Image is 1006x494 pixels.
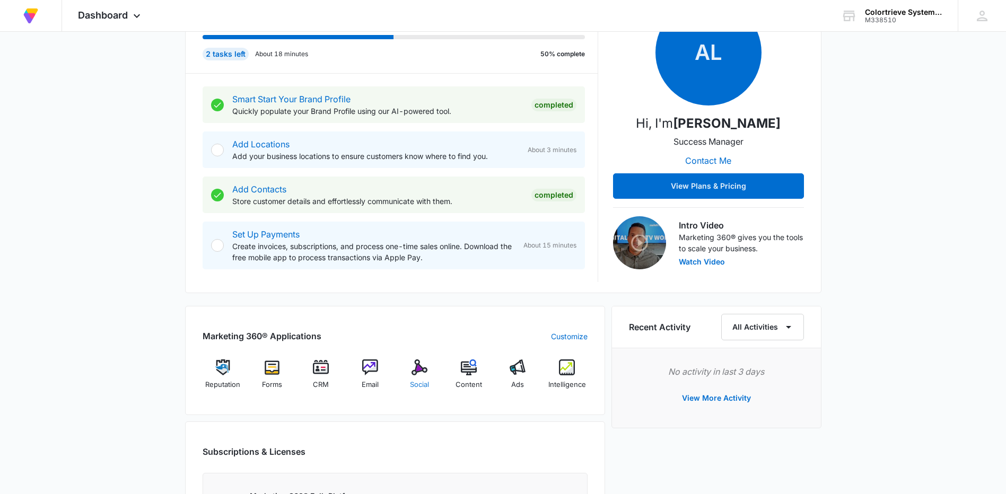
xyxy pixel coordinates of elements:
[399,359,440,398] a: Social
[313,380,329,390] span: CRM
[362,380,379,390] span: Email
[203,330,321,342] h2: Marketing 360® Applications
[673,116,781,131] strong: [PERSON_NAME]
[232,184,286,195] a: Add Contacts
[721,314,804,340] button: All Activities
[629,365,804,378] p: No activity in last 3 days
[865,16,942,24] div: account id
[551,331,588,342] a: Customize
[613,173,804,199] button: View Plans & Pricing
[232,196,523,207] p: Store customer details and effortlessly communicate with them.
[675,148,742,173] button: Contact Me
[232,229,300,240] a: Set Up Payments
[679,232,804,254] p: Marketing 360® gives you the tools to scale your business.
[232,105,523,117] p: Quickly populate your Brand Profile using our AI-powered tool.
[232,94,351,104] a: Smart Start Your Brand Profile
[523,241,576,250] span: About 15 minutes
[629,321,690,333] h6: Recent Activity
[511,380,524,390] span: Ads
[262,380,282,390] span: Forms
[21,6,40,25] img: Volusion
[679,258,725,266] button: Watch Video
[251,359,292,398] a: Forms
[203,48,249,60] div: 2 tasks left
[636,114,781,133] p: Hi, I'm
[613,216,666,269] img: Intro Video
[78,10,128,21] span: Dashboard
[679,219,804,232] h3: Intro Video
[547,359,588,398] a: Intelligence
[540,49,585,59] p: 50% complete
[456,380,482,390] span: Content
[232,241,515,263] p: Create invoices, subscriptions, and process one-time sales online. Download the free mobile app t...
[301,359,342,398] a: CRM
[350,359,391,398] a: Email
[203,445,305,458] h2: Subscriptions & Licenses
[203,359,243,398] a: Reputation
[497,359,538,398] a: Ads
[548,380,586,390] span: Intelligence
[448,359,489,398] a: Content
[528,145,576,155] span: About 3 minutes
[232,139,290,149] a: Add Locations
[673,135,743,148] p: Success Manager
[865,8,942,16] div: account name
[255,49,308,59] p: About 18 minutes
[232,151,519,162] p: Add your business locations to ensure customers know where to find you.
[671,385,762,411] button: View More Activity
[531,189,576,201] div: Completed
[531,99,576,111] div: Completed
[205,380,240,390] span: Reputation
[410,380,429,390] span: Social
